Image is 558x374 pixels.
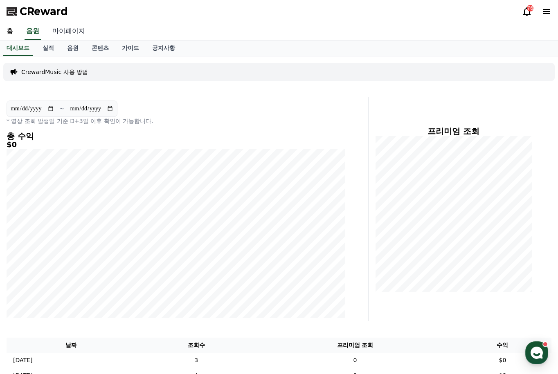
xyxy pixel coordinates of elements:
[7,141,345,149] h5: $0
[36,40,61,56] a: 실적
[136,338,256,353] th: 조회수
[20,5,68,18] span: CReward
[2,259,54,280] a: 홈
[13,356,32,365] p: [DATE]
[375,127,532,136] h4: 프리미엄 조회
[454,338,551,353] th: 수익
[527,5,533,11] div: 76
[256,353,454,368] td: 0
[7,132,345,141] h4: 총 수익
[7,338,136,353] th: 날짜
[106,259,157,280] a: 설정
[136,353,256,368] td: 3
[126,271,136,278] span: 설정
[21,68,88,76] a: CrewardMusic 사용 방법
[61,40,85,56] a: 음원
[522,7,532,16] a: 76
[454,353,551,368] td: $0
[146,40,182,56] a: 공지사항
[26,271,31,278] span: 홈
[25,23,41,40] a: 음원
[256,338,454,353] th: 프리미엄 조회
[46,23,92,40] a: 마이페이지
[3,40,33,56] a: 대시보드
[59,104,65,114] p: ~
[7,117,345,125] p: * 영상 조회 발생일 기준 D+3일 이후 확인이 가능합니다.
[85,40,115,56] a: 콘텐츠
[115,40,146,56] a: 가이드
[75,272,85,278] span: 대화
[7,5,68,18] a: CReward
[54,259,106,280] a: 대화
